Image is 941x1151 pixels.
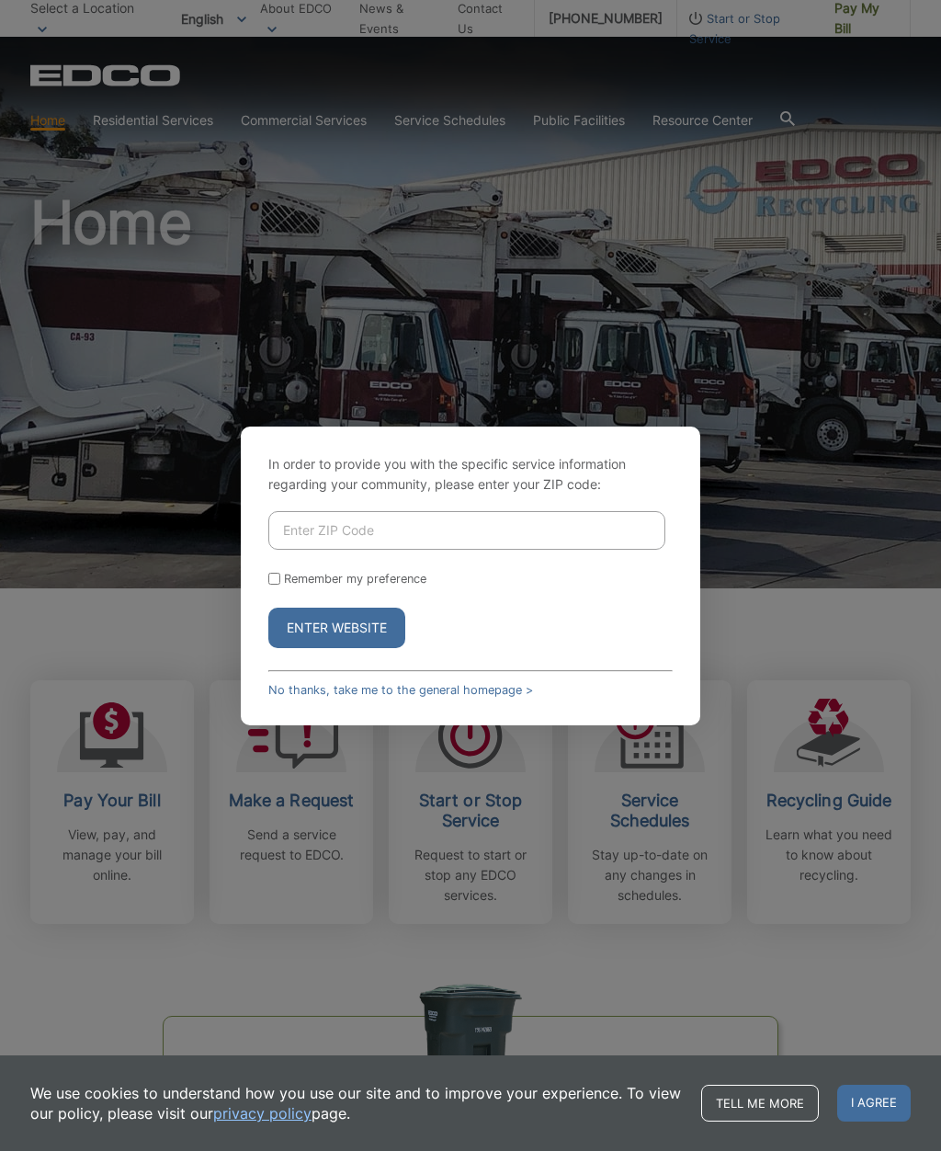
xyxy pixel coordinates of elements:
[30,1083,683,1123] p: We use cookies to understand how you use our site and to improve your experience. To view our pol...
[284,572,426,586] label: Remember my preference
[213,1103,312,1123] a: privacy policy
[268,454,673,495] p: In order to provide you with the specific service information regarding your community, please en...
[268,511,665,550] input: Enter ZIP Code
[268,683,533,697] a: No thanks, take me to the general homepage >
[837,1085,911,1122] span: I agree
[268,608,405,648] button: Enter Website
[701,1085,819,1122] a: Tell me more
